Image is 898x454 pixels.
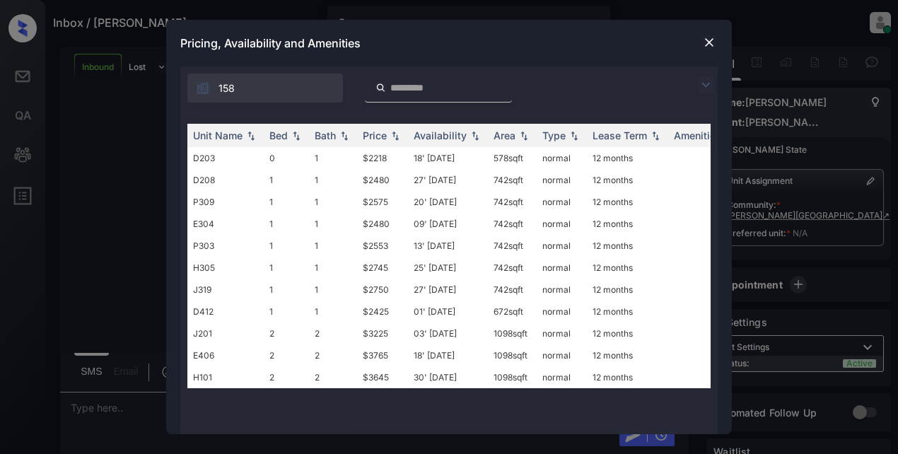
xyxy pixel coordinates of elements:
[289,131,303,141] img: sorting
[196,81,210,95] img: icon-zuma
[187,279,264,301] td: J319
[408,344,488,366] td: 18' [DATE]
[408,257,488,279] td: 25' [DATE]
[488,257,537,279] td: 742 sqft
[309,322,357,344] td: 2
[587,301,668,322] td: 12 months
[187,301,264,322] td: D412
[587,366,668,388] td: 12 months
[187,344,264,366] td: E406
[587,191,668,213] td: 12 months
[587,213,668,235] td: 12 months
[488,169,537,191] td: 742 sqft
[697,76,714,93] img: icon-zuma
[337,131,351,141] img: sorting
[408,279,488,301] td: 27' [DATE]
[269,129,288,141] div: Bed
[315,129,336,141] div: Bath
[488,147,537,169] td: 578 sqft
[587,279,668,301] td: 12 months
[488,213,537,235] td: 742 sqft
[408,235,488,257] td: 13' [DATE]
[264,191,309,213] td: 1
[264,235,309,257] td: 1
[488,366,537,388] td: 1098 sqft
[357,147,408,169] td: $2218
[309,213,357,235] td: 1
[408,301,488,322] td: 01' [DATE]
[488,279,537,301] td: 742 sqft
[488,191,537,213] td: 742 sqft
[264,366,309,388] td: 2
[488,322,537,344] td: 1098 sqft
[702,35,716,50] img: close
[537,366,587,388] td: normal
[537,344,587,366] td: normal
[187,169,264,191] td: D208
[587,322,668,344] td: 12 months
[375,81,386,94] img: icon-zuma
[357,257,408,279] td: $2745
[537,235,587,257] td: normal
[537,169,587,191] td: normal
[187,235,264,257] td: P303
[264,169,309,191] td: 1
[537,257,587,279] td: normal
[388,131,402,141] img: sorting
[494,129,515,141] div: Area
[593,129,647,141] div: Lease Term
[408,147,488,169] td: 18' [DATE]
[193,129,243,141] div: Unit Name
[264,344,309,366] td: 2
[264,147,309,169] td: 0
[357,279,408,301] td: $2750
[309,235,357,257] td: 1
[357,366,408,388] td: $3645
[587,147,668,169] td: 12 months
[408,366,488,388] td: 30' [DATE]
[488,344,537,366] td: 1098 sqft
[587,235,668,257] td: 12 months
[357,235,408,257] td: $2553
[408,213,488,235] td: 09' [DATE]
[309,344,357,366] td: 2
[674,129,721,141] div: Amenities
[488,235,537,257] td: 742 sqft
[357,301,408,322] td: $2425
[309,301,357,322] td: 1
[357,169,408,191] td: $2480
[218,81,235,96] span: 158
[309,257,357,279] td: 1
[567,131,581,141] img: sorting
[517,131,531,141] img: sorting
[408,169,488,191] td: 27' [DATE]
[537,322,587,344] td: normal
[488,301,537,322] td: 672 sqft
[264,322,309,344] td: 2
[408,191,488,213] td: 20' [DATE]
[187,191,264,213] td: P309
[187,213,264,235] td: E304
[187,366,264,388] td: H101
[357,191,408,213] td: $2575
[537,191,587,213] td: normal
[309,366,357,388] td: 2
[542,129,566,141] div: Type
[587,169,668,191] td: 12 months
[414,129,467,141] div: Availability
[408,322,488,344] td: 03' [DATE]
[648,131,663,141] img: sorting
[264,301,309,322] td: 1
[187,147,264,169] td: D203
[468,131,482,141] img: sorting
[309,147,357,169] td: 1
[537,279,587,301] td: normal
[264,279,309,301] td: 1
[187,257,264,279] td: H305
[309,191,357,213] td: 1
[537,147,587,169] td: normal
[537,213,587,235] td: normal
[187,322,264,344] td: J201
[244,131,258,141] img: sorting
[537,301,587,322] td: normal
